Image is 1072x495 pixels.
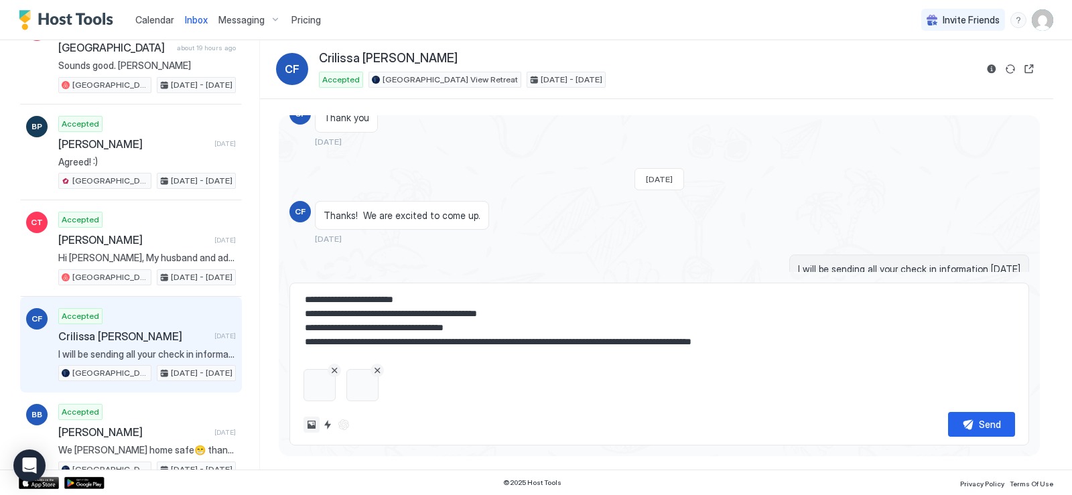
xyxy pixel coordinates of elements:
[58,330,209,343] span: Crilissa [PERSON_NAME]
[324,210,480,222] span: Thanks! We are excited to come up.
[62,214,99,226] span: Accepted
[984,61,1000,77] button: Reservation information
[62,406,99,418] span: Accepted
[285,61,299,77] span: CF
[319,51,458,66] span: Crilissa [PERSON_NAME]
[171,271,232,283] span: [DATE] - [DATE]
[72,175,148,187] span: [GEOGRAPHIC_DATA] View Retreat
[320,417,336,433] button: Quick reply
[58,233,209,246] span: [PERSON_NAME]
[1002,61,1018,77] button: Sync reservation
[171,79,232,91] span: [DATE] - [DATE]
[646,174,673,184] span: [DATE]
[58,60,236,72] span: Sounds good. [PERSON_NAME]
[19,477,59,489] a: App Store
[979,417,1001,431] div: Send
[1010,476,1053,490] a: Terms Of Use
[58,137,209,151] span: [PERSON_NAME]
[31,216,43,228] span: CT
[1010,12,1026,28] div: menu
[943,14,1000,26] span: Invite Friends
[383,74,518,86] span: [GEOGRAPHIC_DATA] View Retreat
[960,476,1004,490] a: Privacy Policy
[72,367,148,379] span: [GEOGRAPHIC_DATA] View Retreat
[185,14,208,25] span: Inbox
[58,41,172,54] span: [GEOGRAPHIC_DATA]
[31,409,42,421] span: BB
[214,236,236,244] span: [DATE]
[19,10,119,30] a: Host Tools Logo
[1032,9,1053,31] div: User profile
[1021,61,1037,77] button: Open reservation
[948,412,1015,437] button: Send
[798,263,1020,287] span: I will be sending all your check in information [DATE] [PERSON_NAME]
[214,428,236,437] span: [DATE]
[1010,480,1053,488] span: Terms Of Use
[58,252,236,264] span: Hi [PERSON_NAME], My husband and adult son and daughter will be coming from [GEOGRAPHIC_DATA] and...
[13,449,46,482] div: Open Intercom Messenger
[171,175,232,187] span: [DATE] - [DATE]
[315,234,342,244] span: [DATE]
[64,477,105,489] a: Google Play Store
[328,364,341,377] button: Remove image
[295,206,306,218] span: CF
[371,364,384,377] button: Remove image
[72,464,148,476] span: [GEOGRAPHIC_DATA] View Retreat
[214,139,236,148] span: [DATE]
[960,480,1004,488] span: Privacy Policy
[304,417,320,433] button: Upload image
[218,14,265,26] span: Messaging
[324,112,369,124] span: Thank you
[58,444,236,456] span: We [PERSON_NAME] home safe😁 thank you for a wonderful home and stay❗️
[135,14,174,25] span: Calendar
[72,271,148,283] span: [GEOGRAPHIC_DATA] View Retreat
[58,425,209,439] span: [PERSON_NAME]
[185,13,208,27] a: Inbox
[62,118,99,130] span: Accepted
[58,156,236,168] span: Agreed! :)
[315,137,342,147] span: [DATE]
[31,121,42,133] span: BP
[214,332,236,340] span: [DATE]
[58,348,236,360] span: I will be sending all your check in information [DATE] [PERSON_NAME]
[72,79,148,91] span: [GEOGRAPHIC_DATA] View Retreat
[541,74,602,86] span: [DATE] - [DATE]
[177,44,236,52] span: about 19 hours ago
[503,478,561,487] span: © 2025 Host Tools
[171,367,232,379] span: [DATE] - [DATE]
[346,369,379,401] div: View image
[304,369,336,401] div: View image
[62,310,99,322] span: Accepted
[31,313,42,325] span: CF
[171,464,232,476] span: [DATE] - [DATE]
[135,13,174,27] a: Calendar
[322,74,360,86] span: Accepted
[291,14,321,26] span: Pricing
